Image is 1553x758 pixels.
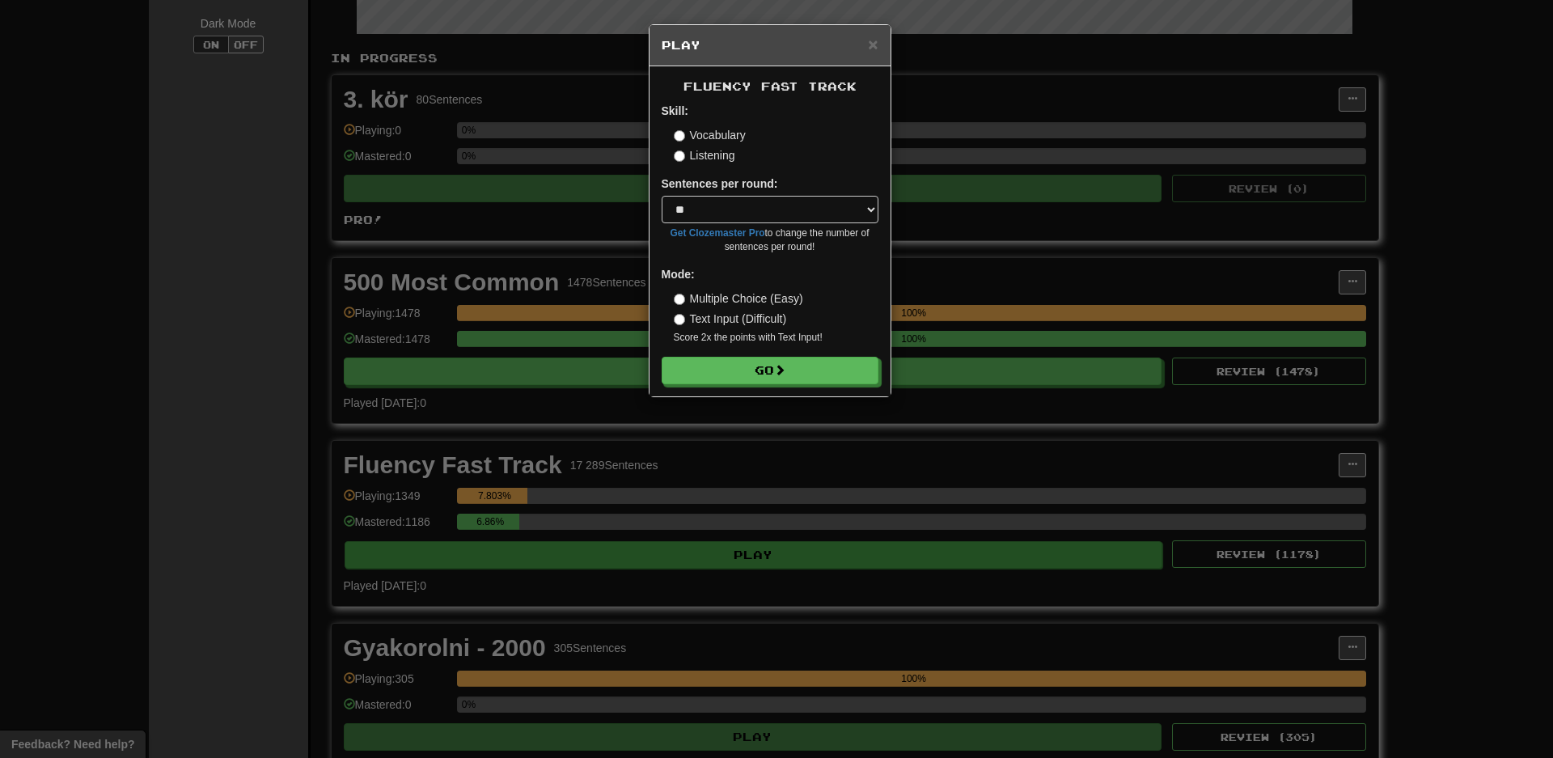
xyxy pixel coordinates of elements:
[674,127,746,143] label: Vocabulary
[662,104,688,117] strong: Skill:
[662,357,878,384] button: Go
[674,311,787,327] label: Text Input (Difficult)
[868,35,878,53] span: ×
[671,227,765,239] a: Get Clozemaster Pro
[674,314,685,325] input: Text Input (Difficult)
[674,130,685,142] input: Vocabulary
[674,150,685,162] input: Listening
[662,227,878,254] small: to change the number of sentences per round!
[662,268,695,281] strong: Mode:
[674,147,735,163] label: Listening
[662,176,778,192] label: Sentences per round:
[683,79,857,93] span: Fluency Fast Track
[674,290,803,307] label: Multiple Choice (Easy)
[662,37,878,53] h5: Play
[674,294,685,305] input: Multiple Choice (Easy)
[868,36,878,53] button: Close
[674,331,878,345] small: Score 2x the points with Text Input !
